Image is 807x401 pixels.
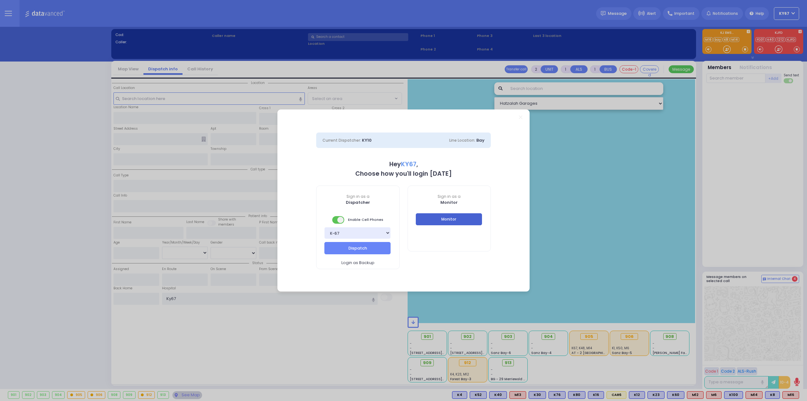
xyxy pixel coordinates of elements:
button: Dispatch [324,242,391,254]
b: Hey , [389,160,418,168]
b: Monitor [440,199,458,205]
span: Login as Backup [341,260,374,266]
b: Dispatcher [346,199,370,205]
b: Choose how you'll login [DATE] [355,169,452,178]
span: Enable Cell Phones [332,215,383,224]
span: Sign in as a [316,194,399,199]
button: Monitor [416,213,482,225]
span: Bay [476,137,485,143]
a: Close [519,115,522,119]
span: KY67 [401,160,416,168]
span: Current Dispatcher: [322,138,361,143]
span: Line Location: [449,138,475,143]
span: KY10 [362,137,372,143]
span: Sign in as a [408,194,491,199]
